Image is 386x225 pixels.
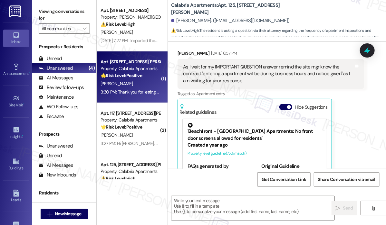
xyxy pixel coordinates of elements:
[332,201,357,215] button: Send
[178,89,364,98] div: Tagged as:
[101,132,133,138] span: [PERSON_NAME]
[101,21,135,27] strong: ⚠️ Risk Level: High
[101,124,142,130] strong: 🌟 Risk Level: Positive
[32,131,96,138] div: Prospects
[101,110,160,117] div: Apt. 117, [STREET_ADDRESS][PERSON_NAME]
[39,143,73,149] div: Unanswered
[83,26,86,31] i: 
[3,124,29,142] a: Insights •
[171,28,199,33] strong: ⚠️ Risk Level: High
[39,104,78,110] div: WO Follow-ups
[101,161,160,168] div: Apt. 125, [STREET_ADDRESS][PERSON_NAME]
[371,206,376,211] i: 
[32,190,96,196] div: Residents
[42,23,80,34] input: All communities
[87,63,96,73] div: (4)
[210,50,237,57] div: [DATE] 6:57 PM
[9,5,23,17] img: ResiDesk Logo
[23,102,24,106] span: •
[39,55,62,62] div: Unread
[101,14,160,21] div: Property: [PERSON_NAME][GEOGRAPHIC_DATA] Apartments
[295,104,327,111] label: Hide Suggestions
[39,94,74,101] div: Maintenance
[196,91,225,96] span: Apartment entry
[183,64,354,84] div: As I wait for my IMPORTANT QUESTION answer remind the site mgr know the contract "entering a apar...
[336,206,341,211] i: 
[39,6,90,23] label: Viewing conversations for
[188,163,228,176] b: FAQs generated by ResiDesk AI
[101,65,160,72] div: Property: Calabria Apartments
[179,104,217,116] div: Related guidelines
[3,156,29,173] a: Buildings
[39,113,64,120] div: Escalate
[188,142,322,148] div: Created a year ago
[29,70,30,75] span: •
[39,201,62,208] div: Unread
[101,7,160,14] div: Apt. [STREET_ADDRESS]
[47,212,52,217] i: 
[318,176,375,183] span: Share Conversation via email
[101,168,160,175] div: Property: Calabria Apartments
[3,188,29,205] a: Leads
[101,38,171,43] div: [DATE] 7:27 PM: I reported them to you
[261,163,299,169] b: Original Guideline
[101,81,133,86] span: [PERSON_NAME]
[39,172,76,178] div: New Inbounds
[39,162,73,169] div: All Messages
[188,150,322,157] div: Property level guideline ( 75 % match)
[41,209,88,219] button: New Message
[171,2,300,16] b: Calabria Apartments: Apt. 125, [STREET_ADDRESS][PERSON_NAME]
[55,211,81,217] span: New Message
[101,89,281,95] div: 3:30 PM: Thank you for letting us know. As always, thank you for your kindness. Have a great day.
[39,75,73,81] div: All Messages
[3,30,29,47] a: Inbox
[39,65,73,72] div: Unanswered
[171,27,386,55] span: : The resident is asking a question via their attorney regarding the frequency of apartment inspe...
[32,43,96,50] div: Prospects + Residents
[101,175,135,181] strong: ⚠️ Risk Level: High
[257,172,310,187] button: Get Conversation Link
[39,152,62,159] div: Unread
[101,59,160,65] div: Apt. [STREET_ADDRESS][PERSON_NAME]
[101,29,133,35] span: [PERSON_NAME]
[22,133,23,138] span: •
[101,73,142,78] strong: 🌟 Risk Level: Positive
[314,172,380,187] button: Share Conversation via email
[178,50,364,59] div: [PERSON_NAME]
[101,117,160,123] div: Property: Calabria Apartments
[39,84,84,91] div: Review follow-ups
[188,123,322,142] div: 'Beachfront - [GEOGRAPHIC_DATA] Apartments: No front door screens allowed for residents'
[343,205,353,212] span: Send
[262,176,306,183] span: Get Conversation Link
[3,93,29,110] a: Site Visit •
[171,17,290,24] div: [PERSON_NAME]. ([EMAIL_ADDRESS][DOMAIN_NAME])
